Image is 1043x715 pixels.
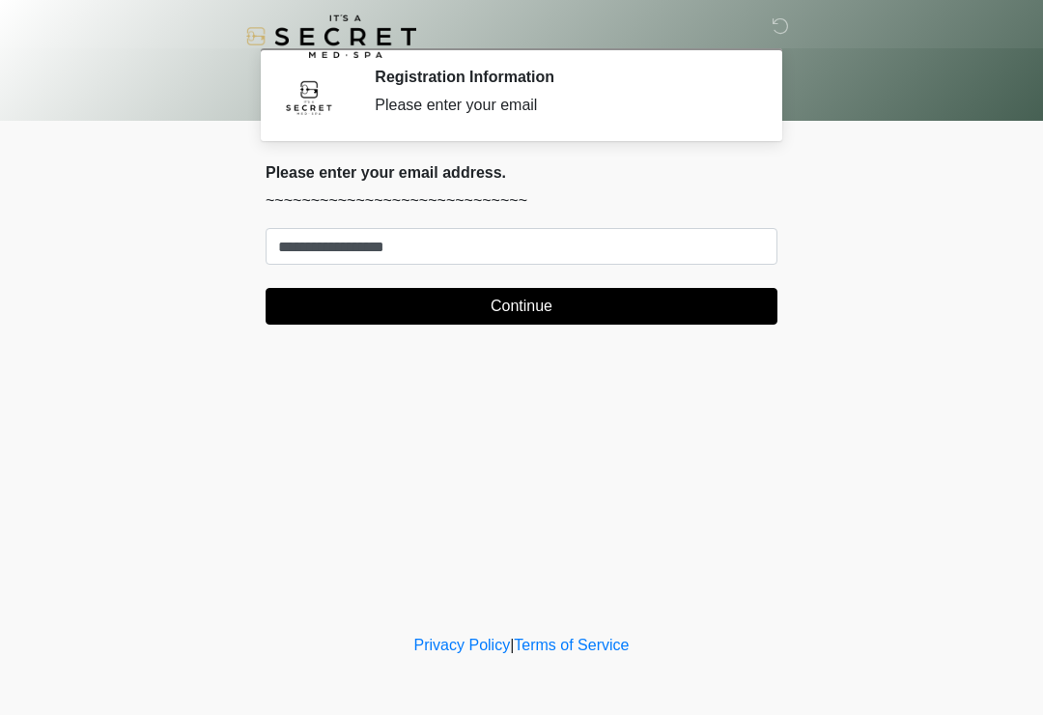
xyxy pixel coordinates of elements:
[514,637,629,653] a: Terms of Service
[414,637,511,653] a: Privacy Policy
[266,189,777,213] p: ~~~~~~~~~~~~~~~~~~~~~~~~~~~~~
[280,68,338,126] img: Agent Avatar
[266,288,777,325] button: Continue
[246,14,416,58] img: It's A Secret Med Spa Logo
[375,68,748,86] h2: Registration Information
[266,163,777,182] h2: Please enter your email address.
[375,94,748,117] div: Please enter your email
[510,637,514,653] a: |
